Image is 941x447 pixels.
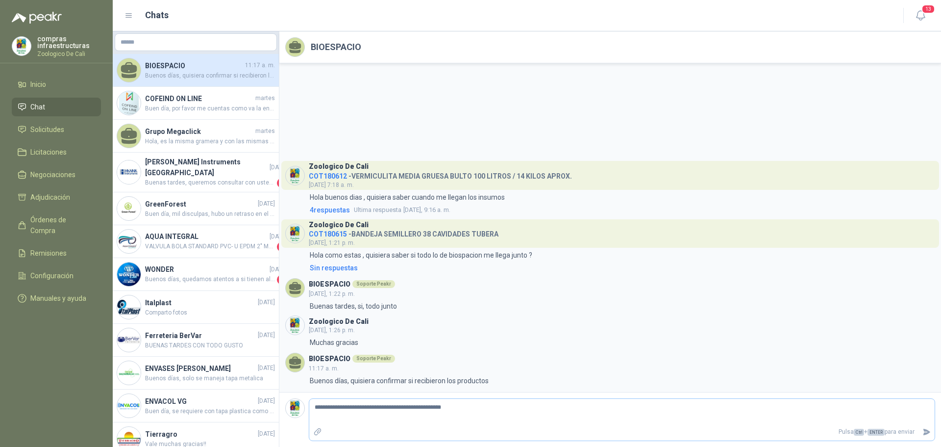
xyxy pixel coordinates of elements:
span: Órdenes de Compra [30,214,92,236]
a: Configuración [12,266,101,285]
span: Adjudicación [30,192,70,203]
a: Licitaciones [12,143,101,161]
a: Company Logo[PERSON_NAME] Instruments [GEOGRAPHIC_DATA][DATE]Buenas tardes, queremos consultar co... [113,153,279,192]
a: Company LogoItalplast[DATE]Comparto fotos [113,291,279,324]
span: Buen día, se requiere con tapa plastica como la imagen indicada asociada, viene con tapa plastica? [145,407,275,416]
h4: WONDER [145,264,268,275]
a: Negociaciones [12,165,101,184]
h3: Zoologico De Cali [309,319,369,324]
a: Company LogoAQUA INTEGRAL[DATE]VALVULA BOLA STANDARD PVC- U EPDM 2" MA - REF. 36526 LASTIMOSAMENT... [113,225,279,258]
img: Company Logo [286,316,304,335]
h4: COFEIND ON LINE [145,93,253,104]
a: BIOESPACIO11:17 a. m.Buenos días, quisiera confirmar si recibieron los productos [113,54,279,87]
a: Remisiones [12,244,101,263]
h4: [PERSON_NAME] Instruments [GEOGRAPHIC_DATA] [145,157,268,178]
span: 1 [277,275,287,285]
a: Inicio [12,75,101,94]
a: Company LogoWONDER[DATE]Buenos días, quedamos atentos a si tienen alguna duda adicional1 [113,258,279,291]
a: Chat [12,98,101,116]
img: Company Logo [286,166,304,185]
a: Órdenes de Compra [12,210,101,240]
p: Zoologico De Cali [37,51,101,57]
p: Buenos días, quisiera confirmar si recibieron los productos [310,375,489,386]
h4: - BANDEJA SEMILLERO 38 CAVIDADES TUBERA [309,228,498,237]
h3: BIOESPACIO [309,282,350,287]
span: [DATE] [258,396,275,406]
span: Buenos días, quisiera confirmar si recibieron los productos [145,71,275,80]
h4: BIOESPACIO [145,60,243,71]
span: 1 [277,242,287,252]
span: [DATE] [258,199,275,209]
span: martes [255,127,275,136]
span: Chat [30,102,45,112]
span: 1 [277,178,287,188]
div: Sin respuestas [310,263,358,273]
span: Solicitudes [30,124,64,135]
span: [DATE] [270,232,287,241]
span: 11:17 a. m. [245,61,275,70]
span: 11:17 a. m. [309,365,339,372]
p: compras infraestructuras [37,35,101,49]
span: ENTER [867,429,885,436]
div: Soporte Peakr [352,280,395,288]
span: Remisiones [30,248,67,259]
span: COT180612 [309,172,347,180]
span: Ultima respuesta [354,205,401,215]
span: Negociaciones [30,169,75,180]
span: Buenas tardes, queremos consultar con ustedes si van adquirir el medidor, esta semana tenemos una... [145,178,275,188]
span: BUENAS TARDES CON TODO GUSTO [145,341,275,350]
h4: Italplast [145,297,256,308]
a: Adjudicación [12,188,101,207]
span: Inicio [30,79,46,90]
p: Buenas tardes, si, todo junto [310,301,397,312]
span: [DATE] [258,298,275,307]
a: Company LogoENVACOL VG[DATE]Buen día, se requiere con tapa plastica como la imagen indicada asoci... [113,390,279,422]
h3: BIOESPACIO [309,356,350,362]
span: [DATE] [258,364,275,373]
span: [DATE], 1:21 p. m. [309,239,355,246]
p: Muchas gracias [310,337,358,348]
span: Configuración [30,270,74,281]
img: Company Logo [286,399,304,418]
span: [DATE] 7:18 a. m. [309,182,354,188]
div: Soporte Peakr [352,355,395,363]
span: Buenos días, solo se maneja tapa metalica [145,374,275,383]
h3: Zoologico De Cali [309,222,369,228]
span: 13 [921,4,935,14]
p: Pulsa + para enviar [326,423,919,441]
span: Comparto fotos [145,308,275,317]
span: [DATE] [270,163,287,172]
p: Hola buenos dias , quisiera saber cuando me llegan los insumos [310,192,505,203]
h4: ENVACOL VG [145,396,256,407]
label: Adjuntar archivos [309,423,326,441]
img: Logo peakr [12,12,62,24]
img: Company Logo [117,361,141,385]
img: Company Logo [117,263,141,286]
a: Manuales y ayuda [12,289,101,308]
span: Ctrl [854,429,864,436]
img: Company Logo [117,91,141,115]
h4: Grupo Megaclick [145,126,253,137]
img: Company Logo [117,230,141,253]
a: Sin respuestas [308,263,935,273]
img: Company Logo [117,160,141,184]
img: Company Logo [117,394,141,418]
a: Company LogoENVASES [PERSON_NAME][DATE]Buenos días, solo se maneja tapa metalica [113,357,279,390]
h2: BIOESPACIO [311,40,361,54]
img: Company Logo [117,197,141,220]
span: Buenos días, quedamos atentos a si tienen alguna duda adicional [145,275,275,285]
h4: GreenForest [145,199,256,210]
span: martes [255,94,275,103]
span: Manuales y ayuda [30,293,86,304]
a: Company LogoCOFEIND ON LINEmartesBuen día, por favor me cuentas como va la entrega de este pedido [113,87,279,120]
span: 4 respuesta s [310,205,350,215]
span: Hola, es la misma gramera y con las mismas especificaciones ? [145,137,275,146]
a: Company LogoFerreteria BerVar[DATE]BUENAS TARDES CON TODO GUSTO [113,324,279,357]
img: Company Logo [117,295,141,319]
img: Company Logo [117,328,141,352]
span: [DATE], 1:26 p. m. [309,327,355,334]
span: COT180615 [309,230,347,238]
span: Buen día, por favor me cuentas como va la entrega de este pedido [145,104,275,113]
button: Enviar [918,423,935,441]
h4: AQUA INTEGRAL [145,231,268,242]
